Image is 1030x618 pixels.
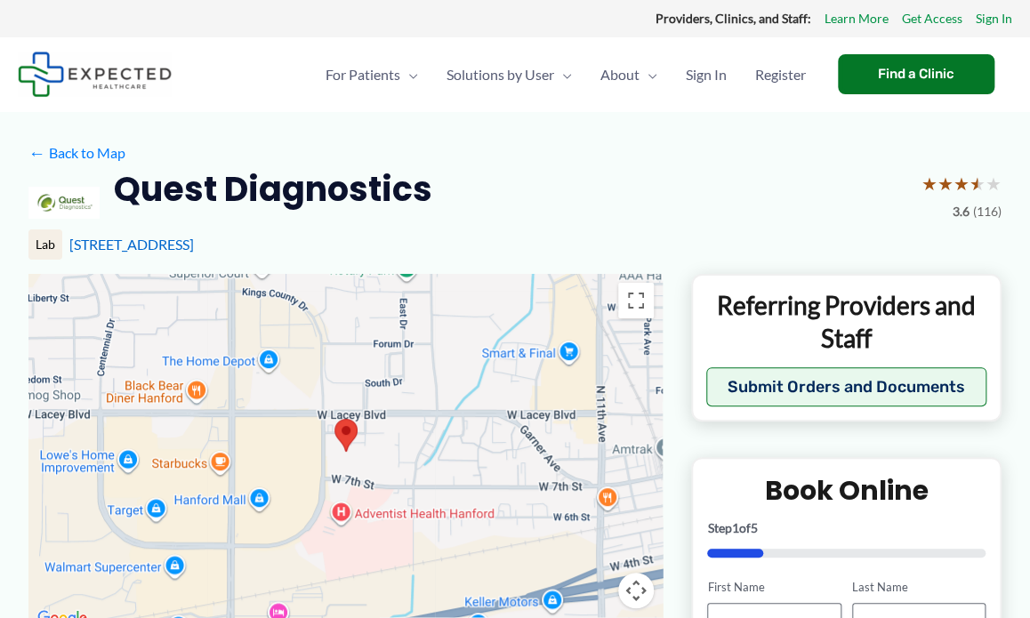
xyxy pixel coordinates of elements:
span: ← [28,144,45,161]
img: Expected Healthcare Logo - side, dark font, small [18,52,172,97]
button: Toggle fullscreen view [618,283,654,318]
label: Last Name [852,579,986,596]
h2: Book Online [707,473,986,508]
span: ★ [986,167,1002,200]
a: Get Access [902,7,962,30]
a: Register [741,44,820,106]
span: 3.6 [953,200,970,223]
nav: Primary Site Navigation [311,44,820,106]
a: Sign In [672,44,741,106]
span: Register [755,44,806,106]
span: (116) [973,200,1002,223]
span: About [600,44,640,106]
span: For Patients [326,44,400,106]
span: Menu Toggle [554,44,572,106]
span: 1 [731,520,738,535]
a: AboutMenu Toggle [586,44,672,106]
a: Learn More [825,7,889,30]
label: First Name [707,579,841,596]
h2: Quest Diagnostics [114,167,432,211]
button: Map camera controls [618,573,654,608]
span: ★ [937,167,954,200]
div: Lab [28,229,62,260]
span: Solutions by User [447,44,554,106]
span: Sign In [686,44,727,106]
span: 5 [750,520,757,535]
span: ★ [970,167,986,200]
a: Find a Clinic [838,54,994,94]
a: Sign In [976,7,1012,30]
span: ★ [921,167,937,200]
a: ←Back to Map [28,140,125,166]
button: Submit Orders and Documents [706,367,986,406]
span: ★ [954,167,970,200]
a: [STREET_ADDRESS] [69,236,194,253]
span: Menu Toggle [640,44,657,106]
p: Referring Providers and Staff [706,289,986,354]
a: For PatientsMenu Toggle [311,44,432,106]
p: Step of [707,522,986,534]
span: Menu Toggle [400,44,418,106]
a: Solutions by UserMenu Toggle [432,44,586,106]
strong: Providers, Clinics, and Staff: [656,11,811,26]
